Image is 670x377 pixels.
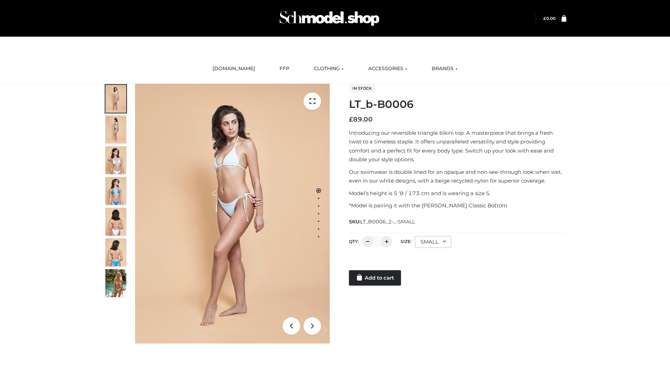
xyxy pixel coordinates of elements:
[349,116,353,123] span: £
[105,116,126,143] img: ArielClassicBikiniTop_CloudNine_AzureSky_OW114ECO_2-scaled.jpg
[349,84,375,93] span: In stock
[105,146,126,174] img: ArielClassicBikiniTop_CloudNine_AzureSky_OW114ECO_3-scaled.jpg
[274,61,295,76] a: FFP
[543,16,556,21] bdi: 0.00
[401,239,411,244] label: Size:
[349,189,566,198] p: Model’s height is 5 ‘8 / 173 cm and is wearing a size S.
[543,16,546,21] span: £
[349,239,359,244] label: QTY:
[349,270,401,286] a: Add to cart
[349,98,566,111] h1: LT_b-B0006
[349,116,373,123] bdi: 89.00
[360,219,415,225] span: LT_B0006_2-_-SMALL
[415,236,451,248] div: SMALL
[135,84,330,343] img: ArielClassicBikiniTop_CloudNine_AzureSky_OW114ECO_1
[105,177,126,205] img: ArielClassicBikiniTop_CloudNine_AzureSky_OW114ECO_4-scaled.jpg
[426,61,463,76] a: BRANDS
[308,61,349,76] a: CLOTHING
[349,201,566,210] p: *Model is pairing it with the [PERSON_NAME] Classic Bottom
[349,128,566,164] p: Introducing our reversible triangle bikini top. A masterpiece that brings a fresh twist to a time...
[543,16,556,21] a: £0.00
[105,269,126,297] img: Arieltop_CloudNine_AzureSky2.jpg
[363,61,412,76] a: ACCESSORIES
[105,208,126,236] img: ArielClassicBikiniTop_CloudNine_AzureSky_OW114ECO_7-scaled.jpg
[349,217,416,226] span: SKU:
[207,61,260,76] a: [DOMAIN_NAME]
[105,85,126,113] img: ArielClassicBikiniTop_CloudNine_AzureSky_OW114ECO_1-scaled.jpg
[349,168,566,185] p: Our swimwear is double lined for an opaque and non-see-through look when wet, even in our white d...
[105,238,126,266] img: ArielClassicBikiniTop_CloudNine_AzureSky_OW114ECO_8-scaled.jpg
[277,5,382,32] img: Schmodel Admin 964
